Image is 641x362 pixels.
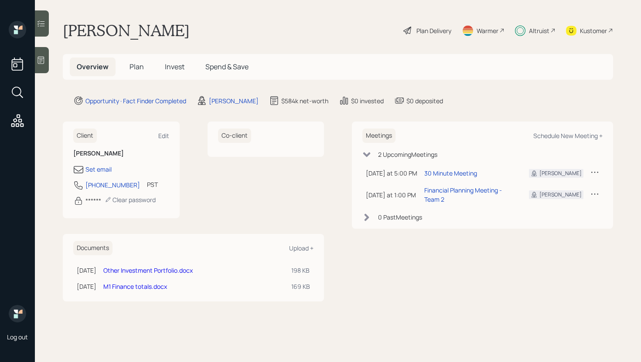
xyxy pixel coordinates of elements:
[533,132,603,140] div: Schedule New Meeting +
[281,96,328,105] div: $584k net-worth
[103,282,167,291] a: M1 Finance totals.docx
[289,244,314,252] div: Upload +
[416,26,451,35] div: Plan Delivery
[351,96,384,105] div: $0 invested
[73,150,169,157] h6: [PERSON_NAME]
[105,196,156,204] div: Clear password
[85,96,186,105] div: Opportunity · Fact Finder Completed
[477,26,498,35] div: Warmer
[77,62,109,71] span: Overview
[291,282,310,291] div: 169 KB
[165,62,184,71] span: Invest
[147,180,158,189] div: PST
[539,191,582,199] div: [PERSON_NAME]
[77,282,96,291] div: [DATE]
[77,266,96,275] div: [DATE]
[366,169,417,178] div: [DATE] at 5:00 PM
[9,305,26,322] img: retirable_logo.png
[85,180,140,189] div: [PHONE_NUMBER]
[291,266,310,275] div: 198 KB
[73,241,113,255] h6: Documents
[205,62,249,71] span: Spend & Save
[103,266,193,274] a: Other Investment Portfolio.docx
[63,21,190,40] h1: [PERSON_NAME]
[539,169,582,177] div: [PERSON_NAME]
[424,169,477,178] div: 30 Minute Meeting
[158,132,169,140] div: Edit
[85,165,112,174] div: Set email
[378,213,422,222] div: 0 Past Meeting s
[529,26,549,35] div: Altruist
[406,96,443,105] div: $0 deposited
[580,26,607,35] div: Kustomer
[7,333,28,341] div: Log out
[130,62,144,71] span: Plan
[424,186,515,204] div: Financial Planning Meeting - Team 2
[73,129,97,143] h6: Client
[378,150,437,159] div: 2 Upcoming Meeting s
[366,190,417,200] div: [DATE] at 1:00 PM
[209,96,259,105] div: [PERSON_NAME]
[362,129,396,143] h6: Meetings
[218,129,251,143] h6: Co-client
